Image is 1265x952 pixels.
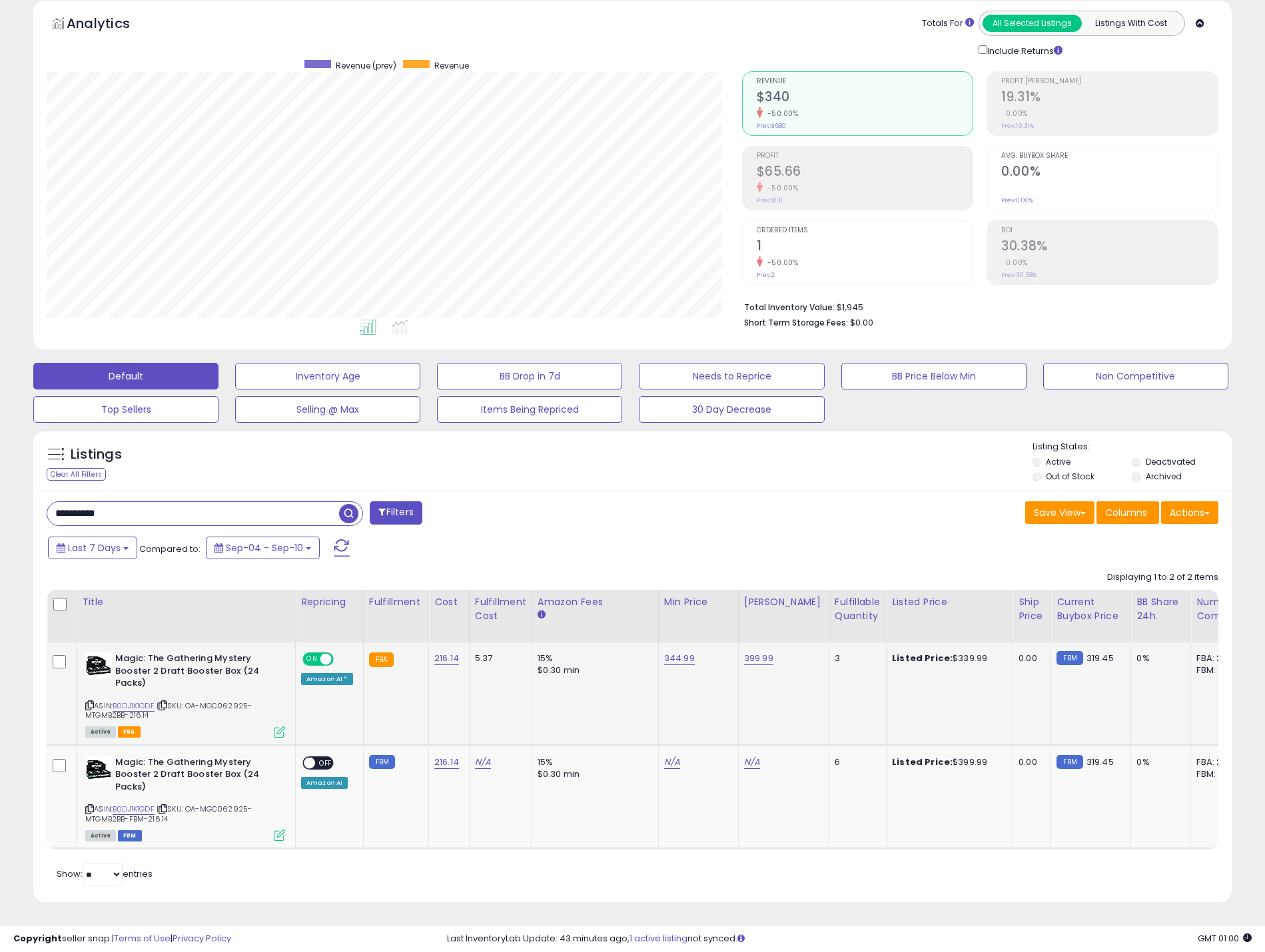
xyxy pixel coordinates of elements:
button: Non Competitive [1043,363,1228,389]
div: $0.30 min [538,664,648,676]
div: 0% [1136,756,1180,768]
a: 216.14 [434,652,459,665]
div: Last InventoryLab Update: 43 minutes ago, not synced. [447,933,1252,945]
div: 15% [538,756,648,768]
img: 41eTonP9PXL._SL40_.jpg [85,756,112,783]
b: Magic: The Gathering Mystery Booster 2 Draft Booster Box (24 Packs) [115,652,277,693]
div: 0.00 [1019,652,1041,664]
div: Amazon AI * [301,673,353,685]
small: Prev: $131 [757,196,783,204]
h2: 30.38% [1001,238,1218,256]
button: Save View [1025,501,1094,524]
small: -50.00% [763,109,799,119]
span: Profit [757,152,973,160]
div: Repricing [301,595,358,609]
b: Total Inventory Value: [744,302,835,313]
span: 319.45 [1086,652,1114,664]
div: $0.30 min [538,768,648,780]
div: [PERSON_NAME] [744,595,823,609]
a: N/A [475,756,491,769]
div: ASIN: [85,756,285,840]
span: 319.45 [1086,756,1114,768]
div: Amazon AI [301,777,348,789]
div: Fulfillment Cost [475,595,526,623]
h2: $65.66 [757,164,973,182]
span: Revenue (prev) [336,60,396,71]
strong: Copyright [13,932,62,945]
span: ON [304,654,320,665]
small: Prev: 30.38% [1001,271,1037,279]
p: Listing States: [1033,441,1232,453]
span: FBA [118,726,141,738]
span: OFF [332,654,353,665]
span: Sep-04 - Sep-10 [226,541,303,555]
div: 3 [835,652,876,664]
div: 5.37 [475,652,522,664]
div: FBA: 2 [1196,756,1240,768]
h5: Analytics [67,14,156,36]
small: Prev: 19.31% [1001,122,1034,130]
span: All listings currently available for purchase on Amazon [85,830,116,841]
div: Fulfillable Quantity [835,595,881,623]
button: Default [33,363,218,389]
button: Columns [1096,501,1159,524]
a: 344.99 [664,652,695,665]
label: Out of Stock [1046,471,1094,482]
button: Actions [1161,501,1218,524]
h5: Listings [71,445,122,464]
b: Magic: The Gathering Mystery Booster 2 Draft Booster Box (24 Packs) [115,756,277,797]
div: Include Returns [969,43,1078,58]
small: 0.00% [1001,109,1028,119]
button: Items Being Repriced [437,396,622,423]
div: $339.99 [892,652,1003,664]
b: Listed Price: [892,652,953,664]
button: 30 Day Decrease [639,396,824,423]
label: Archived [1146,471,1182,482]
div: 0.00 [1019,756,1041,768]
a: N/A [744,756,760,769]
div: FBM: 4 [1196,664,1240,676]
div: Current Buybox Price [1056,595,1125,623]
span: Profit [PERSON_NAME] [1001,78,1218,85]
small: Prev: 2 [757,271,775,279]
div: FBM: 4 [1196,768,1240,780]
span: Avg. Buybox Share [1001,152,1218,160]
a: 216.14 [434,756,459,769]
div: Clear All Filters [47,468,106,481]
small: FBM [1056,755,1082,769]
div: ASIN: [85,652,285,736]
button: Top Sellers [33,396,218,423]
div: 6 [835,756,876,768]
span: FBM [118,830,142,841]
label: Active [1046,456,1070,467]
div: Totals For [922,17,974,30]
div: $399.99 [892,756,1003,768]
a: B0DJ1K1GDF [113,700,155,712]
small: FBM [1056,651,1082,665]
div: 0% [1136,652,1180,664]
span: Ordered Items [757,227,973,234]
span: | SKU: OA-MGC062925-MTGMB2BB-FBM-216.14 [85,804,252,824]
small: -50.00% [763,183,799,193]
button: Filters [370,501,422,525]
button: BB Drop in 7d [437,363,622,389]
a: Privacy Policy [173,932,231,945]
div: Listed Price [892,595,1007,609]
span: $0.00 [850,316,873,329]
img: 41eTonP9PXL._SL40_.jpg [85,652,112,679]
b: Listed Price: [892,756,953,768]
button: Listings With Cost [1081,15,1180,32]
span: All listings currently available for purchase on Amazon [85,726,116,738]
h2: $340 [757,89,973,107]
small: FBM [369,755,395,769]
button: BB Price Below Min [841,363,1027,389]
button: Sep-04 - Sep-10 [206,537,320,559]
div: Cost [434,595,464,609]
li: $1,945 [744,298,1208,314]
button: Needs to Reprice [639,363,824,389]
span: OFF [315,757,336,768]
span: ROI [1001,227,1218,234]
div: Min Price [664,595,733,609]
button: Inventory Age [235,363,420,389]
a: 1 active listing [630,932,687,945]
